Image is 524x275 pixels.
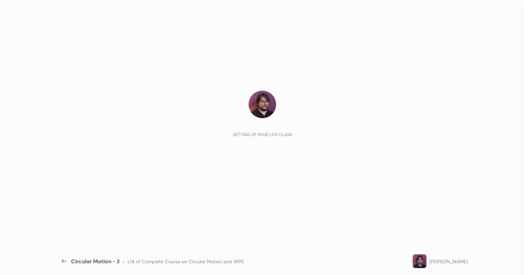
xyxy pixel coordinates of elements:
[429,258,468,265] div: [PERSON_NAME]
[128,258,244,265] div: L14 of Complete Course on Circular Motion and WPE
[413,254,426,268] img: dad207272b49412e93189b41c1133cff.jpg
[249,91,276,118] img: dad207272b49412e93189b41c1133cff.jpg
[122,258,125,265] div: •
[233,132,292,137] div: Setting up your live class
[71,257,120,265] div: Circular Motion - 3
